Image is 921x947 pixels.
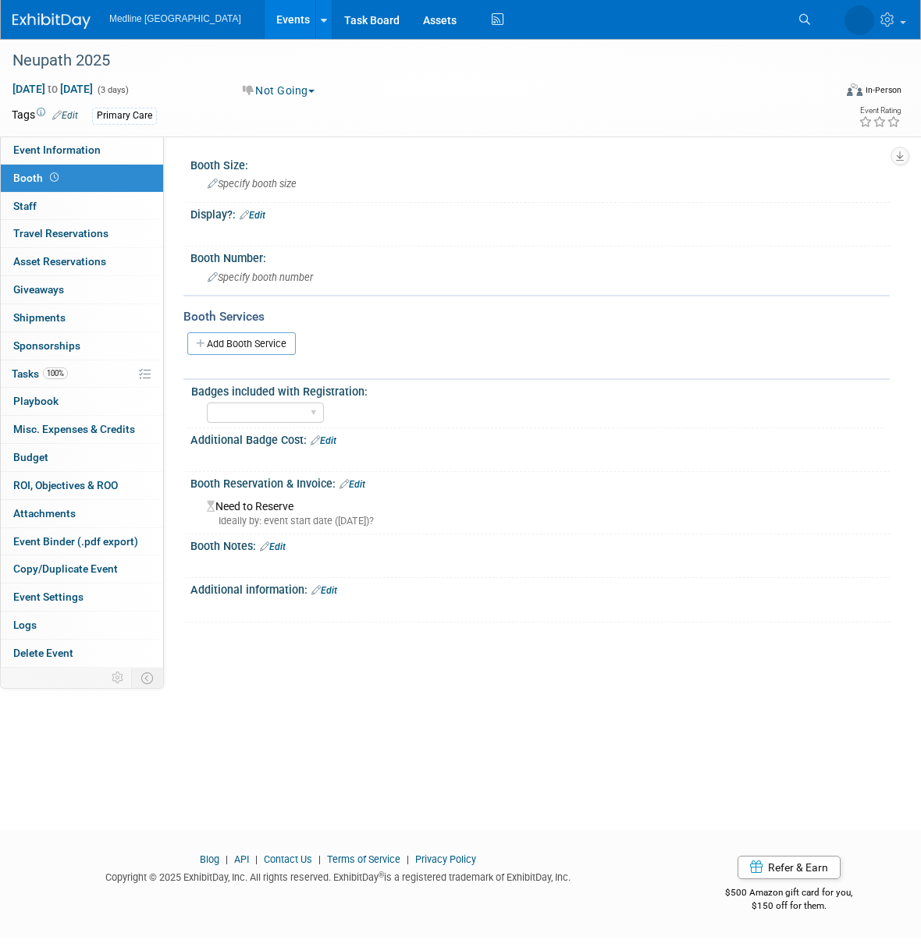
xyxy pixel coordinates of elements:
[202,495,878,528] div: Need to Reserve
[763,81,902,105] div: Event Format
[327,853,400,865] a: Terms of Service
[1,555,163,583] a: Copy/Duplicate Event
[190,247,890,266] div: Booth Number:
[13,619,37,631] span: Logs
[190,203,890,223] div: Display?:
[208,178,297,190] span: Specify booth size
[12,867,664,885] div: Copyright © 2025 ExhibitDay, Inc. All rights reserved. ExhibitDay is a registered trademark of Ex...
[13,311,66,324] span: Shipments
[105,668,132,688] td: Personalize Event Tab Strip
[688,899,890,913] div: $150 off for them.
[1,612,163,639] a: Logs
[1,528,163,555] a: Event Binder (.pdf export)
[13,507,76,520] span: Attachments
[1,640,163,667] a: Delete Event
[208,271,313,283] span: Specify booth number
[315,853,325,865] span: |
[1,332,163,360] a: Sponsorships
[12,82,94,96] span: [DATE] [DATE]
[1,276,163,303] a: Giveaways
[52,110,78,121] a: Edit
[1,500,163,527] a: Attachments
[688,876,890,912] div: $500 Amazon gift card for you,
[1,165,163,192] a: Booth
[847,83,862,96] img: Format-Inperson.png
[1,360,163,388] a: Tasks100%
[13,255,106,268] span: Asset Reservations
[311,435,336,446] a: Edit
[13,591,84,603] span: Event Settings
[13,395,59,407] span: Playbook
[845,5,874,35] img: Violet Buha
[13,479,118,491] span: ROI, Objectives & ROO
[13,423,135,435] span: Misc. Expenses & Credits
[403,853,413,865] span: |
[200,853,219,865] a: Blog
[13,451,48,463] span: Budget
[1,220,163,247] a: Travel Reservations
[13,647,73,659] span: Delete Event
[12,13,91,29] img: ExhibitDay
[13,562,118,575] span: Copy/Duplicate Event
[190,428,890,449] div: Additional Badge Cost:
[190,472,890,492] div: Booth Reservation & Invoice:
[13,200,37,212] span: Staff
[1,388,163,415] a: Playbook
[12,107,78,125] td: Tags
[1,583,163,611] a: Event Settings
[190,154,890,173] div: Booth Size:
[738,856,841,879] a: Refer & Earn
[1,444,163,471] a: Budget
[92,108,157,124] div: Primary Care
[45,83,60,95] span: to
[1,304,163,332] a: Shipments
[1,472,163,499] a: ROI, Objectives & ROO
[1,248,163,275] a: Asset Reservations
[13,227,108,239] span: Travel Reservations
[190,578,890,598] div: Additional information:
[222,853,232,865] span: |
[1,193,163,220] a: Staff
[13,283,64,296] span: Giveaways
[13,144,101,156] span: Event Information
[13,172,62,184] span: Booth
[190,534,890,555] div: Booth Notes:
[237,83,321,98] button: Not Going
[260,541,286,552] a: Edit
[340,479,365,490] a: Edit
[234,853,249,865] a: API
[187,332,296,355] a: Add Booth Service
[132,668,164,688] td: Toggle Event Tabs
[96,85,129,95] span: (3 days)
[43,367,68,379] span: 100%
[109,13,241,24] span: Medline [GEOGRAPHIC_DATA]
[251,853,261,865] span: |
[183,308,890,325] div: Booth Services
[415,853,476,865] a: Privacy Policy
[47,172,62,183] span: Booth not reserved yet
[1,416,163,443] a: Misc. Expenses & Credits
[311,585,337,596] a: Edit
[7,47,815,75] div: Neupath 2025
[191,380,883,399] div: Badges included with Registration:
[12,367,68,380] span: Tasks
[1,137,163,164] a: Event Information
[264,853,312,865] a: Contact Us
[13,339,80,352] span: Sponsorships
[240,210,265,221] a: Edit
[859,107,901,115] div: Event Rating
[865,84,901,96] div: In-Person
[379,871,384,879] sup: ®
[13,535,138,548] span: Event Binder (.pdf export)
[207,514,878,528] div: Ideally by: event start date ([DATE])?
